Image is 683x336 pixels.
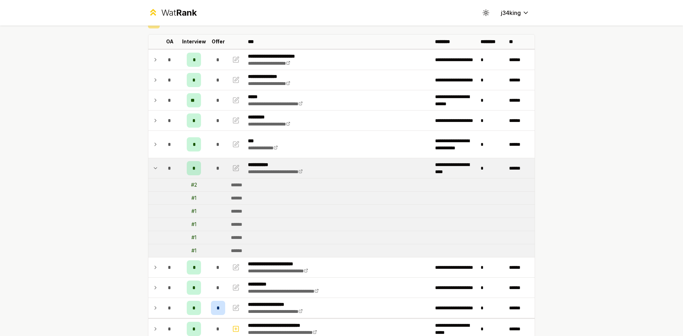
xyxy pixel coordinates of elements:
[191,181,197,188] div: # 2
[191,247,196,254] div: # 1
[182,38,206,45] p: Interview
[191,208,196,215] div: # 1
[161,7,197,18] div: Wat
[166,38,174,45] p: OA
[191,234,196,241] div: # 1
[176,7,197,18] span: Rank
[191,221,196,228] div: # 1
[212,38,225,45] p: Offer
[501,9,521,17] span: j34king
[148,7,197,18] a: WatRank
[495,6,535,19] button: j34king
[191,194,196,202] div: # 1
